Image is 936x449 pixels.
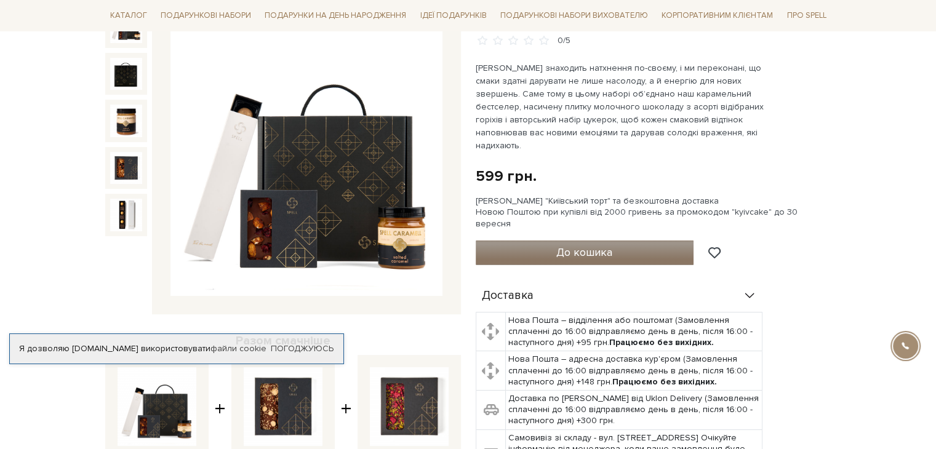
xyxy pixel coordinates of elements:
[170,25,442,296] img: Подарунок Солодке натхнення
[495,5,653,26] a: Подарункові набори вихователю
[210,343,266,354] a: файли cookie
[110,199,142,231] img: Подарунок Солодке натхнення
[556,245,612,259] span: До кошика
[505,391,762,430] td: Доставка по [PERSON_NAME] від Uklon Delivery (Замовлення сплаченні до 16:00 відправляємо день в д...
[156,6,256,25] a: Подарункові набори
[260,6,411,25] a: Подарунки на День народження
[782,6,831,25] a: Про Spell
[415,6,491,25] a: Ідеї подарунків
[482,290,534,301] span: Доставка
[476,240,694,265] button: До кошика
[271,343,334,354] a: Погоджуюсь
[10,343,343,354] div: Я дозволяю [DOMAIN_NAME] використовувати
[110,105,142,137] img: Подарунок Солодке натхнення
[110,152,142,184] img: Подарунок Солодке натхнення
[657,5,778,26] a: Корпоративним клієнтам
[505,312,762,351] td: Нова Пошта – відділення або поштомат (Замовлення сплаченні до 16:00 відправляємо день в день, піс...
[609,337,714,348] b: Працюємо без вихідних.
[110,58,142,90] img: Подарунок Солодке натхнення
[244,367,322,446] img: Молочний шоколад з солоною карамеллю
[476,196,831,229] div: [PERSON_NAME] "Київський торт" та безкоштовна доставка Новою Поштою при купівлі від 2000 гривень ...
[370,367,449,446] img: Чорний шоколад з цитрусом
[476,62,764,152] p: [PERSON_NAME] знаходить натхнення по-своєму, і ми переконані, що смаки здатні дарувати не лише на...
[105,6,152,25] a: Каталог
[558,35,570,47] div: 0/5
[476,167,537,186] div: 599 грн.
[505,351,762,391] td: Нова Пошта – адресна доставка кур'єром (Замовлення сплаченні до 16:00 відправляємо день в день, п...
[118,367,196,446] img: Подарунок Солодке натхнення
[612,376,717,387] b: Працюємо без вихідних.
